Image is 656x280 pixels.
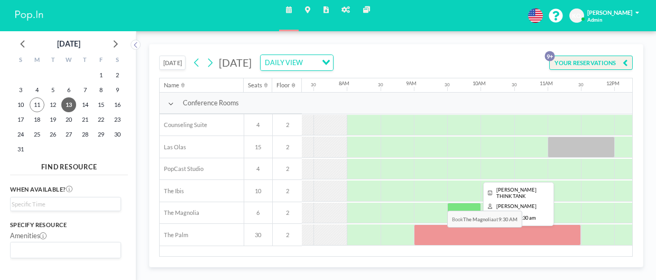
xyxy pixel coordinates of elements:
div: T [77,54,93,68]
span: 2 [273,121,302,129]
span: Thursday, August 21, 2025 [78,112,93,127]
span: Saturday, August 9, 2025 [110,83,125,97]
span: Monday, August 4, 2025 [30,83,44,97]
span: Sunday, August 24, 2025 [13,127,28,142]
span: Wednesday, August 6, 2025 [61,83,76,97]
span: Thursday, August 28, 2025 [78,127,93,142]
button: [DATE] [159,56,186,70]
div: F [93,54,109,68]
span: Friday, August 22, 2025 [94,112,108,127]
span: 4 [244,165,272,173]
div: T [45,54,61,68]
span: Tuesday, August 19, 2025 [45,112,60,127]
span: DAILY VIEW [263,57,304,68]
div: 30 [378,83,383,88]
span: Tuesday, August 5, 2025 [45,83,60,97]
div: 11AM [540,80,553,87]
h4: FIND RESOURCE [10,159,128,171]
span: Conference Rooms [183,99,238,107]
span: Monday, August 11, 2025 [30,97,44,112]
button: YOUR RESERVATIONS9+ [549,56,633,70]
span: 10 [244,187,272,195]
div: Search for option [11,197,121,211]
span: Thursday, August 14, 2025 [78,97,93,112]
div: 12PM [606,80,620,87]
span: Wednesday, August 27, 2025 [61,127,76,142]
span: [PERSON_NAME] [587,9,632,16]
span: Tuesday, August 26, 2025 [45,127,60,142]
span: Tuesday, August 12, 2025 [45,97,60,112]
label: Amenities [10,232,47,240]
span: The Palm [160,231,188,239]
span: The Magnolia [160,209,199,216]
span: 4 [244,121,272,129]
input: Search for option [12,245,115,256]
div: W [61,54,77,68]
span: 2 [273,143,302,151]
span: 11:30 AM [516,215,536,221]
span: Wednesday, August 13, 2025 [61,97,76,112]
span: Saturday, August 23, 2025 [110,112,125,127]
div: Search for option [261,55,332,70]
input: Search for option [12,200,115,209]
div: [DATE] [57,37,80,51]
span: Las Olas [160,143,186,151]
div: 30 [445,83,450,88]
b: The Magnolia [463,216,494,222]
span: Sunday, August 31, 2025 [13,142,28,157]
span: 6 [244,209,272,216]
span: Wednesday, August 20, 2025 [61,112,76,127]
span: 2 [273,231,302,239]
span: Book at [447,211,522,228]
div: 30 [578,83,584,88]
div: 10AM [473,80,486,87]
span: 15 [244,143,272,151]
input: Search for option [306,57,316,68]
div: Seats [248,82,262,89]
span: KO [572,12,581,20]
div: 30 [512,83,517,88]
span: Friday, August 15, 2025 [94,97,108,112]
span: 2 [273,187,302,195]
h3: Specify resource [10,221,121,229]
span: Monday, August 25, 2025 [30,127,44,142]
div: S [109,54,125,68]
span: Friday, August 1, 2025 [94,68,108,83]
span: Counseling Suite [160,121,207,129]
span: Friday, August 29, 2025 [94,127,108,142]
span: Saturday, August 16, 2025 [110,97,125,112]
div: 8AM [339,80,349,87]
span: Monday, August 18, 2025 [30,112,44,127]
span: Thursday, August 7, 2025 [78,83,93,97]
span: Saturday, August 30, 2025 [110,127,125,142]
span: 30 [244,231,272,239]
span: 2 [273,165,302,173]
span: Heather Fry THINK TANK [496,187,537,199]
span: The Ibis [160,187,184,195]
span: Saturday, August 2, 2025 [110,68,125,83]
span: Friday, August 8, 2025 [94,83,108,97]
span: [DATE] [219,56,252,69]
img: organization-logo [13,7,45,24]
p: 9+ [545,51,555,61]
b: 9:30 AM [498,216,518,222]
span: Sunday, August 10, 2025 [13,97,28,112]
div: Name [164,82,179,89]
div: 30 [311,83,316,88]
div: M [29,54,44,68]
span: Sunday, August 3, 2025 [13,83,28,97]
span: Sunday, August 17, 2025 [13,112,28,127]
span: 2 [273,209,302,216]
div: S [13,54,29,68]
div: Floor [276,82,290,89]
span: PopCast Studio [160,165,204,173]
span: Admin [587,17,602,23]
span: Kyle Orear [496,203,537,209]
div: Search for option [11,242,121,258]
div: 9AM [406,80,417,87]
